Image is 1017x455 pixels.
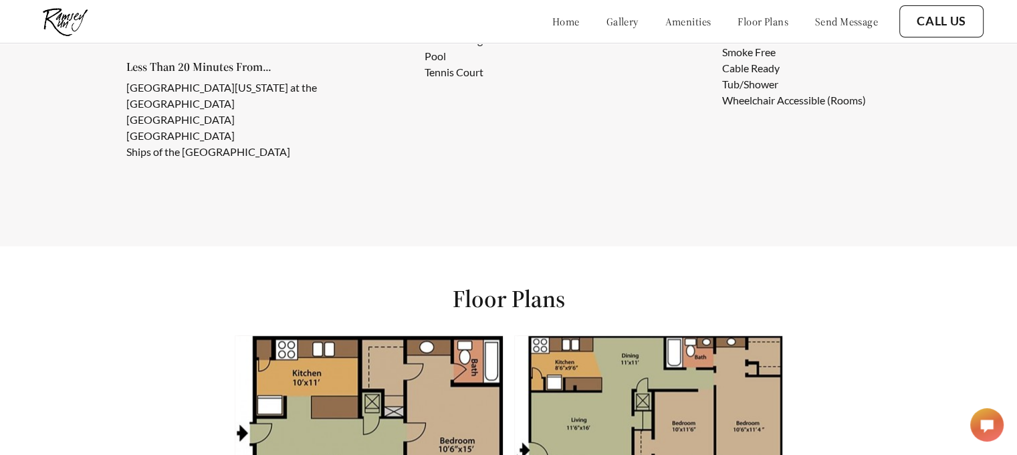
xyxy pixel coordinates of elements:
[899,5,984,37] button: Call Us
[722,60,866,76] li: Cable Ready
[552,15,580,28] a: home
[738,15,788,28] a: floor plans
[126,61,342,73] h5: Less Than 20 Minutes From...
[665,15,711,28] a: amenities
[126,128,320,144] li: [GEOGRAPHIC_DATA]
[425,48,543,64] li: Pool
[722,92,866,108] li: Wheelchair Accessible (Rooms)
[126,112,320,128] li: [GEOGRAPHIC_DATA]
[722,44,866,60] li: Smoke Free
[722,76,866,92] li: Tub/Shower
[425,64,543,80] li: Tennis Court
[126,80,320,112] li: [GEOGRAPHIC_DATA][US_STATE] at the [GEOGRAPHIC_DATA]
[606,15,639,28] a: gallery
[453,284,565,314] h1: Floor Plans
[33,3,97,39] img: ramsey_run_logo.jpg
[126,144,320,160] li: Ships of the [GEOGRAPHIC_DATA]
[917,14,966,29] a: Call Us
[815,15,878,28] a: send message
